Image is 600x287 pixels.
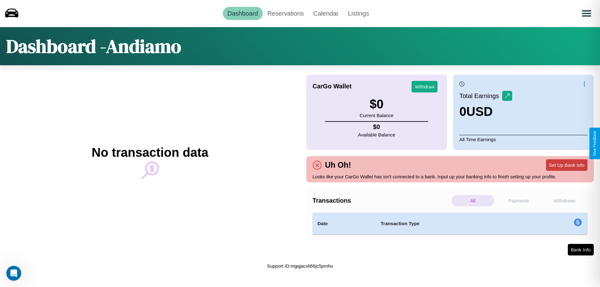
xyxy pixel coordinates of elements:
[92,146,208,160] h2: No transaction data
[360,97,393,111] h3: $ 0
[267,262,333,270] p: Support ID: mgqjacxli66jc5pmhu
[578,5,595,22] button: Open menu
[459,135,587,144] p: All Time Earnings
[308,7,343,20] a: Calendar
[312,83,352,90] h4: CarGo Wallet
[358,123,395,131] h4: $ 0
[358,131,395,139] p: Available Balance
[6,33,181,59] h1: Dashboard - Andiamo
[312,197,450,204] h4: Transactions
[381,220,522,227] h4: Transaction Type
[312,172,587,181] p: Looks like your CarGo Wallet has isn't connected to a bank. Input up your banking info to finish ...
[459,90,502,101] p: Total Earnings
[568,244,594,255] button: Bank Info
[317,220,371,227] h4: Date
[592,131,597,156] div: Give Feedback
[322,161,354,170] h4: Uh Oh!
[543,195,586,206] p: Withdraws
[497,195,540,206] p: Payments
[452,195,494,206] p: All
[546,159,587,171] button: Set Up Bank Info
[263,7,309,20] a: Reservations
[312,213,587,235] table: simple table
[343,7,374,20] a: Listings
[360,111,393,120] p: Current Balance
[459,105,512,119] h3: 0 USD
[223,7,263,20] a: Dashboard
[6,266,21,281] iframe: Intercom live chat
[412,81,437,92] button: Withdraw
